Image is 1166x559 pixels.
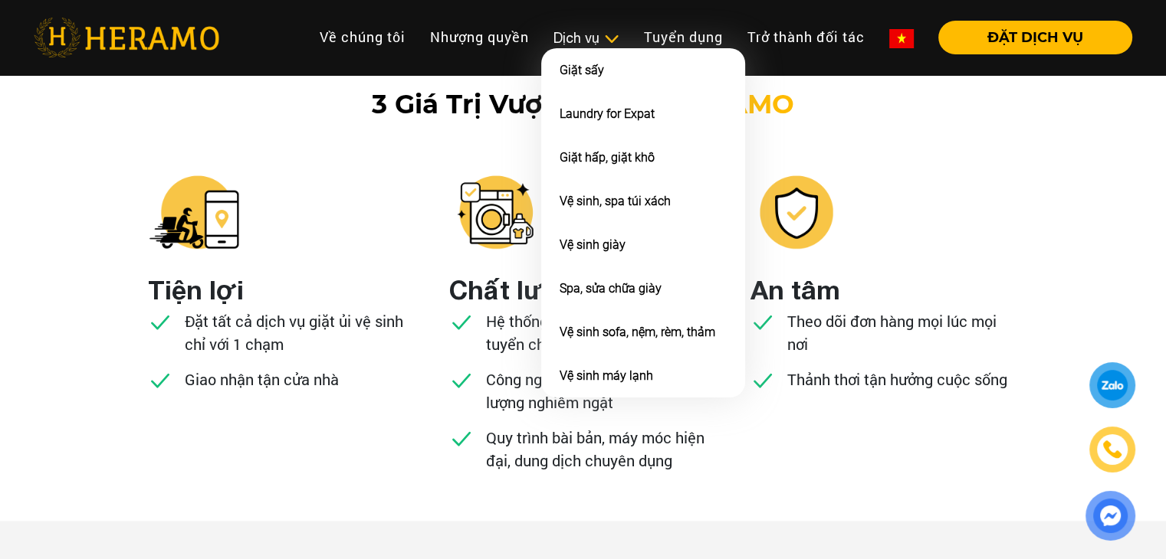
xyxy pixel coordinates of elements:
a: Trở thành đối tác [735,21,877,54]
img: subToggleIcon [603,31,619,47]
a: Vệ sinh giày [560,237,626,252]
a: Vệ sinh máy lạnh [560,368,653,383]
a: Spa, sửa chữa giày [560,281,662,296]
img: checked.svg [751,368,775,392]
div: Dịch vụ [553,28,619,48]
a: Vệ sinh sofa, nệm, rèm, thảm [560,325,715,339]
p: Quy trình bài bản, máy móc hiện đại, dung dịch chuyên dụng [486,426,718,472]
a: Về chúng tôi [307,21,418,54]
p: Thảnh thơi tận hưởng cuộc sống [787,368,1007,391]
img: checked.svg [148,309,172,334]
li: An tâm [751,270,840,309]
img: checked.svg [148,368,172,392]
p: Hệ thống đối tác hàng đầu được tuyển chọn nghiêm ngặt [486,309,718,355]
a: Nhượng quyền [418,21,541,54]
img: checked.svg [449,309,474,334]
a: Tuyển dụng [632,21,735,54]
a: Giặt hấp, giặt khô [560,150,655,165]
img: heramo-giat-hap-giat-kho-tien-loi [148,166,240,258]
h1: 3 Giá Trị Vượt Trội của [156,89,1011,120]
a: Giặt sấy [560,63,604,77]
img: checked.svg [449,426,474,450]
a: phone-icon [1092,429,1133,470]
a: Vệ sinh, spa túi xách [560,194,671,208]
img: phone-icon [1104,441,1122,458]
p: Giao nhận tận cửa nhà [185,368,339,391]
a: Laundry for Expat [560,106,655,121]
img: heramo-logo.png [34,18,219,57]
img: vn-flag.png [889,29,914,48]
li: Chất lượng [449,270,597,309]
img: heramo-giat-hap-giat-kho-chat-luong [449,166,541,258]
img: heramo-giat-hap-giat-kho-an-tam [751,166,842,258]
a: ĐẶT DỊCH VỤ [926,31,1132,44]
p: Công nghệ 5 bước kiểm soát chất lượng nghiêm ngặt [486,368,718,414]
p: Đặt tất cả dịch vụ giặt ủi vệ sinh chỉ với 1 chạm [185,309,416,355]
li: Tiện lợi [148,270,244,309]
p: Theo dõi đơn hàng mọi lúc mọi nơi [787,309,1019,355]
img: checked.svg [751,309,775,334]
img: checked.svg [449,368,474,392]
button: ĐẶT DỊCH VỤ [938,21,1132,54]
